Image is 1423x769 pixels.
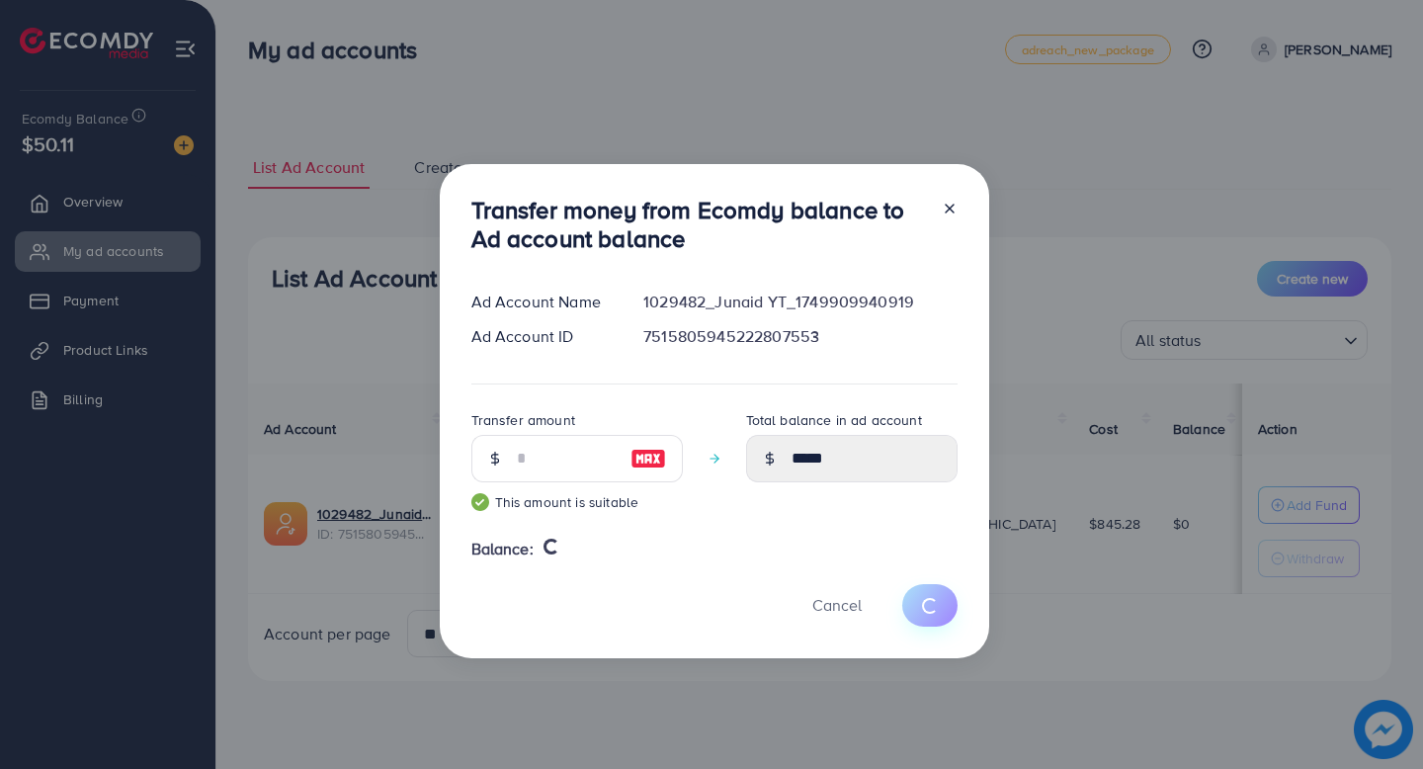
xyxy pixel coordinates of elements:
label: Transfer amount [471,410,575,430]
div: Ad Account Name [456,291,628,313]
div: 1029482_Junaid YT_1749909940919 [628,291,972,313]
small: This amount is suitable [471,492,683,512]
img: image [630,447,666,470]
button: Cancel [788,584,886,627]
span: Cancel [812,594,862,616]
img: guide [471,493,489,511]
div: 7515805945222807553 [628,325,972,348]
label: Total balance in ad account [746,410,922,430]
h3: Transfer money from Ecomdy balance to Ad account balance [471,196,926,253]
div: Ad Account ID [456,325,628,348]
span: Balance: [471,538,534,560]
